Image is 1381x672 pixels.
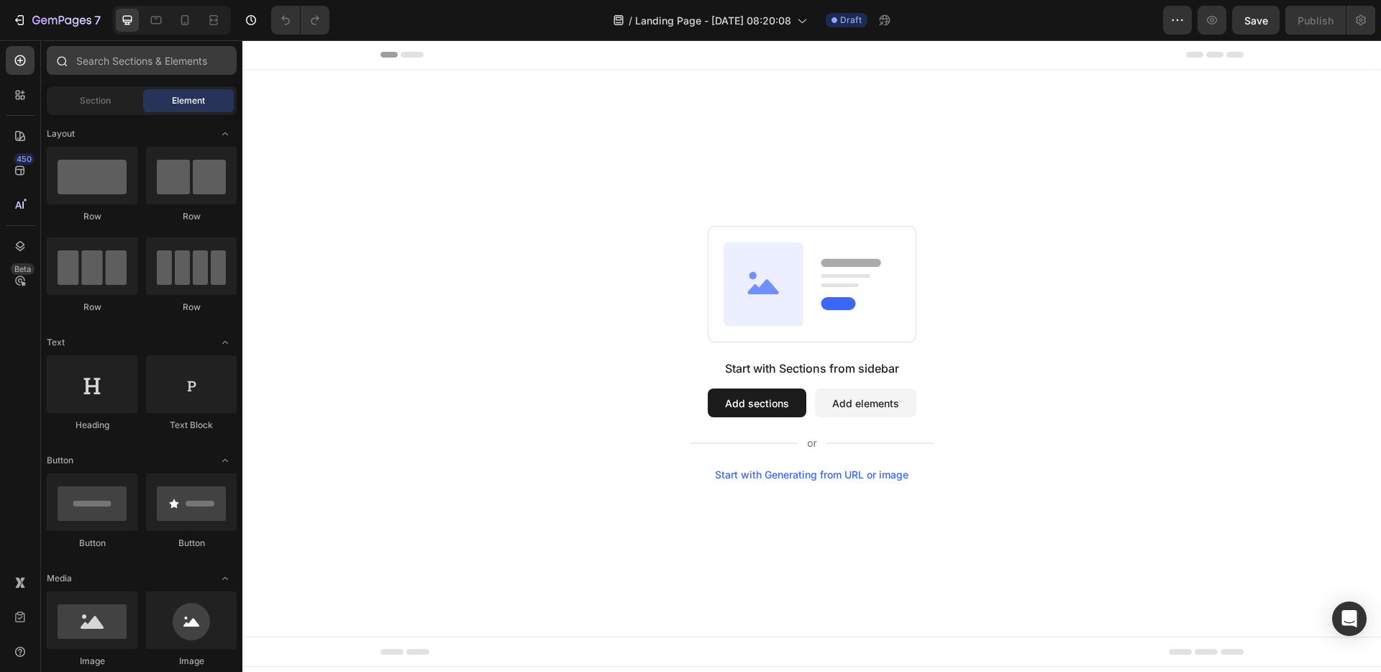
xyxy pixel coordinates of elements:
div: 450 [14,153,35,165]
div: Button [47,537,137,550]
span: Toggle open [214,449,237,472]
div: Image [146,655,237,668]
span: / [629,13,632,28]
button: Publish [1285,6,1346,35]
span: Element [172,94,205,107]
div: Heading [47,419,137,432]
input: Search Sections & Elements [47,46,237,75]
span: Toggle open [214,331,237,354]
button: 7 [6,6,107,35]
div: Image [47,655,137,668]
button: Add sections [465,348,564,377]
div: Start with Generating from URL or image [473,429,666,440]
span: Media [47,572,72,585]
span: Draft [840,14,862,27]
span: Layout [47,127,75,140]
div: Open Intercom Messenger [1332,601,1367,636]
div: Row [47,301,137,314]
div: Text Block [146,419,237,432]
button: Save [1232,6,1280,35]
span: Save [1244,14,1268,27]
div: Row [47,210,137,223]
span: Text [47,336,65,349]
div: Row [146,210,237,223]
div: Beta [11,263,35,275]
iframe: Design area [242,40,1381,672]
p: 7 [94,12,101,29]
span: Toggle open [214,567,237,590]
span: Button [47,454,73,467]
div: Button [146,537,237,550]
span: Section [80,94,111,107]
button: Add elements [573,348,674,377]
div: Row [146,301,237,314]
span: Toggle open [214,122,237,145]
div: Publish [1298,13,1334,28]
div: Start with Sections from sidebar [483,319,657,337]
div: Undo/Redo [271,6,329,35]
span: Landing Page - [DATE] 08:20:08 [635,13,791,28]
